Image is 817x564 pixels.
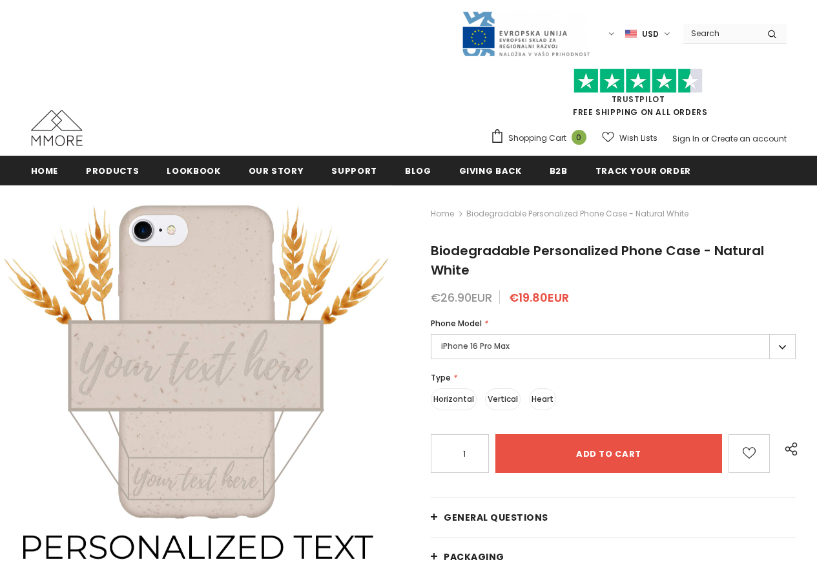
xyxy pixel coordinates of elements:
span: Home [31,165,59,177]
a: Javni Razpis [461,28,590,39]
input: Search Site [683,24,758,43]
span: Shopping Cart [508,132,566,145]
label: Heart [529,388,556,410]
span: Blog [405,165,431,177]
span: support [331,165,377,177]
span: USD [642,28,659,41]
span: B2B [550,165,568,177]
a: Track your order [595,156,691,185]
span: Products [86,165,139,177]
span: Lookbook [167,165,220,177]
span: 0 [572,130,586,145]
img: USD [625,28,637,39]
a: Sign In [672,133,699,144]
a: Create an account [711,133,787,144]
label: iPhone 16 Pro Max [431,334,796,359]
a: Blog [405,156,431,185]
a: Lookbook [167,156,220,185]
span: Biodegradable Personalized Phone Case - Natural White [466,206,688,222]
img: Javni Razpis [461,10,590,57]
a: Giving back [459,156,522,185]
span: €19.80EUR [509,289,569,306]
a: Home [31,156,59,185]
input: Add to cart [495,434,722,473]
a: General Questions [431,498,796,537]
span: General Questions [444,511,548,524]
a: Home [431,206,454,222]
a: Trustpilot [612,94,665,105]
span: €26.90EUR [431,289,492,306]
span: Biodegradable Personalized Phone Case - Natural White [431,242,764,279]
img: MMORE Cases [31,110,83,146]
a: Wish Lists [602,127,657,149]
span: Our Story [249,165,304,177]
a: support [331,156,377,185]
a: B2B [550,156,568,185]
a: Our Story [249,156,304,185]
span: Track your order [595,165,691,177]
img: Trust Pilot Stars [574,68,703,94]
span: PACKAGING [444,550,504,563]
a: Shopping Cart 0 [490,129,593,148]
label: Horizontal [431,388,477,410]
span: Giving back [459,165,522,177]
span: Type [431,372,451,383]
span: Phone Model [431,318,482,329]
a: Products [86,156,139,185]
span: Wish Lists [619,132,657,145]
span: or [701,133,709,144]
label: Vertical [485,388,521,410]
span: FREE SHIPPING ON ALL ORDERS [490,74,787,118]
